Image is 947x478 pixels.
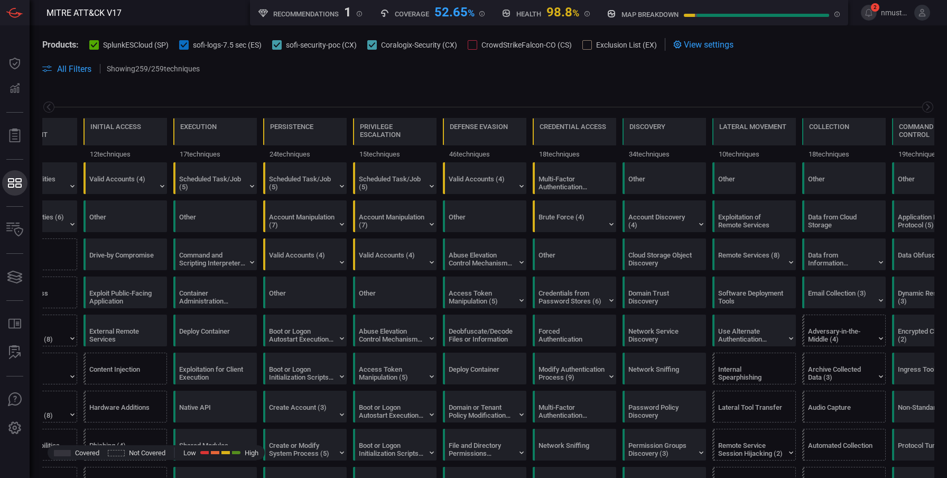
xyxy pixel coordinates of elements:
[449,213,515,229] div: Other
[539,442,605,457] div: Network Sniffing
[269,403,335,419] div: Create Account (3)
[83,353,167,384] div: T1659: Content Injection (Not covered)
[443,162,526,194] div: T1078: Valid Accounts
[623,238,706,270] div: T1619: Cloud Storage Object Discovery
[179,327,245,343] div: Deploy Container
[628,251,694,267] div: Cloud Storage Object Discovery
[718,403,784,419] div: Lateral Tool Transfer
[808,175,874,191] div: Other
[179,365,245,381] div: Exploitation for Client Execution
[623,118,706,162] div: TA0007: Discovery
[89,365,155,381] div: Content Injection
[712,238,796,270] div: T1021: Remote Services
[712,353,796,384] div: T1534: Internal Spearphishing (Not covered)
[173,118,257,162] div: TA0002: Execution
[173,162,257,194] div: T1053: Scheduled Task/Job
[263,391,347,422] div: T1136: Create Account
[443,277,526,308] div: T1134: Access Token Manipulation
[179,289,245,305] div: Container Administration Command
[179,39,262,50] button: sofi-logs-7.5 sec (ES)
[173,145,257,162] div: 17 techniques
[533,238,616,270] div: Other
[269,442,335,457] div: Create or Modify System Process (5)
[263,315,347,346] div: T1547: Boot or Logon Autostart Execution
[263,353,347,384] div: T1037: Boot or Logon Initialization Scripts
[881,8,910,17] span: nmustafa
[802,145,886,162] div: 18 techniques
[712,391,796,422] div: T1570: Lateral Tool Transfer (Not covered)
[718,442,784,457] div: Remote Service Session Hijacking (2)
[2,76,27,102] button: Detections
[263,238,347,270] div: T1078: Valid Accounts
[443,391,526,422] div: T1484: Domain or Tenant Policy Modification
[861,5,877,21] button: 2
[802,238,886,270] div: T1213: Data from Information Repositories
[582,39,657,50] button: Exclusion List (EX)
[183,449,196,457] span: Low
[269,251,335,267] div: Valid Accounts (4)
[359,365,425,381] div: Access Token Manipulation (5)
[540,123,606,131] div: Credential Access
[47,8,122,18] span: MITRE ATT&CK V17
[180,123,217,131] div: Execution
[628,327,694,343] div: Network Service Discovery
[802,429,886,461] div: T1119: Automated Collection (Not covered)
[83,145,167,162] div: 12 techniques
[712,145,796,162] div: 10 techniques
[808,365,874,381] div: Archive Collected Data (3)
[719,123,786,131] div: Lateral Movement
[2,340,27,365] button: ALERT ANALYSIS
[449,175,515,191] div: Valid Accounts (4)
[90,123,141,131] div: Initial Access
[718,289,784,305] div: Software Deployment Tools
[802,277,886,308] div: T1114: Email Collection
[353,200,437,232] div: T1098: Account Manipulation
[395,10,429,18] h5: Coverage
[57,64,91,74] span: All Filters
[245,449,258,457] span: High
[89,251,155,267] div: Drive-by Compromise
[808,213,874,229] div: Data from Cloud Storage
[269,213,335,229] div: Account Manipulation (7)
[263,145,347,162] div: 24 techniques
[2,170,27,196] button: MITRE - Detection Posture
[623,200,706,232] div: T1087: Account Discovery
[107,65,200,73] p: Showing 259 / 259 techniques
[353,315,437,346] div: T1548: Abuse Elevation Control Mechanism
[367,39,457,50] button: Coralogix-Security (CX)
[802,200,886,232] div: T1530: Data from Cloud Storage
[449,251,515,267] div: Abuse Elevation Control Mechanism (6)
[263,200,347,232] div: T1098: Account Manipulation
[712,118,796,162] div: TA0008: Lateral Movement
[269,327,335,343] div: Boot or Logon Autostart Execution (14)
[450,123,508,131] div: Defense Evasion
[359,403,425,419] div: Boot or Logon Autostart Execution (14)
[802,162,886,194] div: Other
[449,365,515,381] div: Deploy Container
[359,289,425,305] div: Other
[272,39,357,50] button: sofi-security-poc (CX)
[628,442,694,457] div: Permission Groups Discovery (3)
[802,118,886,162] div: TA0009: Collection
[449,327,515,343] div: Deobfuscate/Decode Files or Information
[344,5,351,17] div: 1
[89,175,155,191] div: Valid Accounts (4)
[533,200,616,232] div: T1110: Brute Force
[712,277,796,308] div: T1072: Software Deployment Tools
[718,175,784,191] div: Other
[2,387,27,412] button: Ask Us A Question
[83,429,167,461] div: T1566: Phishing (Not covered)
[263,429,347,461] div: T1543: Create or Modify System Process
[623,353,706,384] div: T1040: Network Sniffing
[269,175,335,191] div: Scheduled Task/Job (5)
[179,213,245,229] div: Other
[129,449,165,457] span: Not Covered
[353,118,437,162] div: TA0004: Privilege Escalation
[2,217,27,243] button: Inventory
[2,123,27,149] button: Reports
[353,429,437,461] div: T1037: Boot or Logon Initialization Scripts
[2,264,27,290] button: Cards
[353,277,437,308] div: Other
[83,118,167,162] div: TA0001: Initial Access
[193,41,262,49] span: sofi-logs-7.5 sec (ES)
